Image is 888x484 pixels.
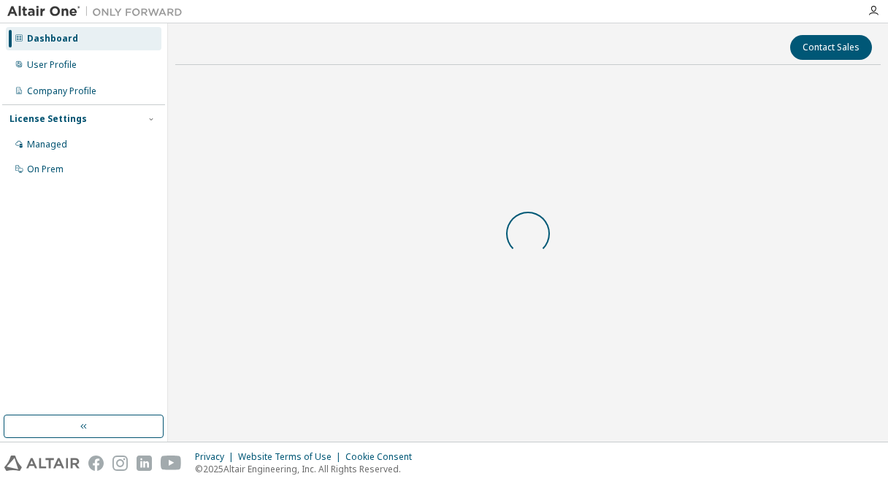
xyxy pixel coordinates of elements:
[27,164,64,175] div: On Prem
[4,456,80,471] img: altair_logo.svg
[345,451,421,463] div: Cookie Consent
[112,456,128,471] img: instagram.svg
[27,59,77,71] div: User Profile
[195,463,421,475] p: © 2025 Altair Engineering, Inc. All Rights Reserved.
[9,113,87,125] div: License Settings
[238,451,345,463] div: Website Terms of Use
[27,139,67,150] div: Managed
[88,456,104,471] img: facebook.svg
[195,451,238,463] div: Privacy
[7,4,190,19] img: Altair One
[790,35,872,60] button: Contact Sales
[137,456,152,471] img: linkedin.svg
[161,456,182,471] img: youtube.svg
[27,33,78,45] div: Dashboard
[27,85,96,97] div: Company Profile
